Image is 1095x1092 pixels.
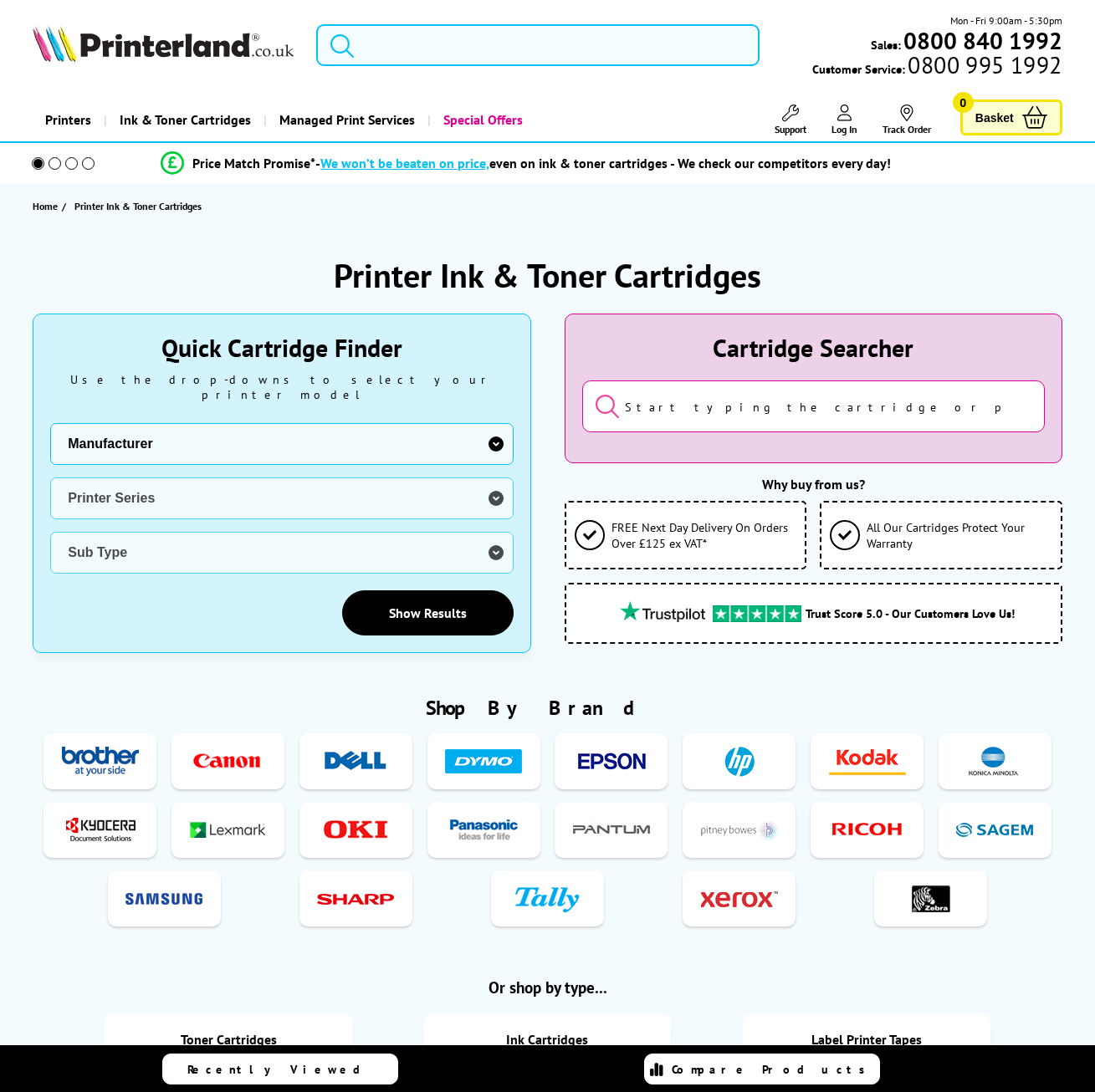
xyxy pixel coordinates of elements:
[565,476,1062,492] div: Why buy from us?
[812,57,1062,77] span: Customer Service:
[33,99,104,141] a: Printers
[829,746,906,777] img: Kodak
[189,814,266,845] img: Lexmark
[334,253,761,297] h1: Printer Ink & Toner Cartridges
[611,519,797,551] span: FREE Next Day Delivery On Orders Over £125 ex VAT*
[893,883,970,914] img: Zebra
[831,105,857,135] a: Log In
[181,1031,277,1048] a: Toner Cartridges
[320,155,489,171] span: We won’t be beaten on price,
[317,814,394,845] img: OKI
[74,200,202,212] span: Printer Ink & Toner Cartridges
[644,1054,880,1084] a: Compare Products
[189,746,266,777] img: Canon
[187,1062,377,1077] span: Recently Viewed
[50,372,513,402] div: Use the drop-downs to select your printer model
[120,99,251,141] span: Ink & Toner Cartridges
[509,883,586,914] img: Tally
[573,814,650,845] img: Pantum
[956,746,1033,777] img: Konica Minolta
[162,1054,398,1084] a: Recently Viewed
[883,105,931,135] a: Track Order
[8,149,1043,178] li: modal_Promise
[62,746,139,777] img: Brother
[775,123,806,135] span: Support
[956,814,1033,845] img: Sagem
[445,746,522,777] img: Dymo
[612,601,713,622] img: trustpilot rating
[427,99,535,141] a: Special Offers
[33,977,1062,998] h2: Or shop by type...
[905,57,1062,73] span: 0800 995 1992
[315,155,891,171] div: - even on ink & toner cartridges - We check our competitors every day!
[582,331,1045,364] div: Cartridge Searcher
[960,100,1062,135] a: Basket 0
[775,105,806,135] a: Support
[701,883,778,914] img: Xerox
[33,197,62,215] a: Home
[125,883,202,914] img: Samsung
[950,13,1062,28] span: Mon - Fri 9:00am - 5:30pm
[342,590,514,635] a: Show Results
[317,883,394,914] img: Sharp
[264,99,427,141] a: Managed Print Services
[582,380,1045,432] input: Start typing the cartridge or printer's name...
[871,37,901,53] span: Sales:
[317,746,394,777] img: Dell
[811,1031,922,1048] a: Label Printer Tapes
[701,814,778,845] img: Pitney Bowes
[701,746,778,777] img: HP
[506,1031,588,1048] a: Ink Cartridges
[975,106,1014,129] span: Basket
[831,123,857,135] span: Log In
[713,605,801,622] img: trustpilot rating
[829,814,906,845] img: Ricoh
[33,695,1062,721] h2: Shop By Brand
[953,92,974,113] span: 0
[33,25,294,62] img: Printerland Logo
[806,605,1015,621] span: Trust Score 5.0 - Our Customers Love Us!
[104,99,264,141] a: Ink & Toner Cartridges
[62,814,139,845] img: Kyocera
[901,33,1062,48] a: 0800 840 1992
[867,519,1052,551] span: All Our Cartridges Protect Your Warranty
[192,155,315,171] span: Price Match Promise*
[573,746,650,777] img: Epson
[672,1062,874,1077] span: Compare Products
[33,25,295,65] a: Printerland Logo
[50,331,513,364] div: Quick Cartridge Finder
[903,25,1062,56] b: 0800 840 1992
[445,814,522,845] img: Panasonic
